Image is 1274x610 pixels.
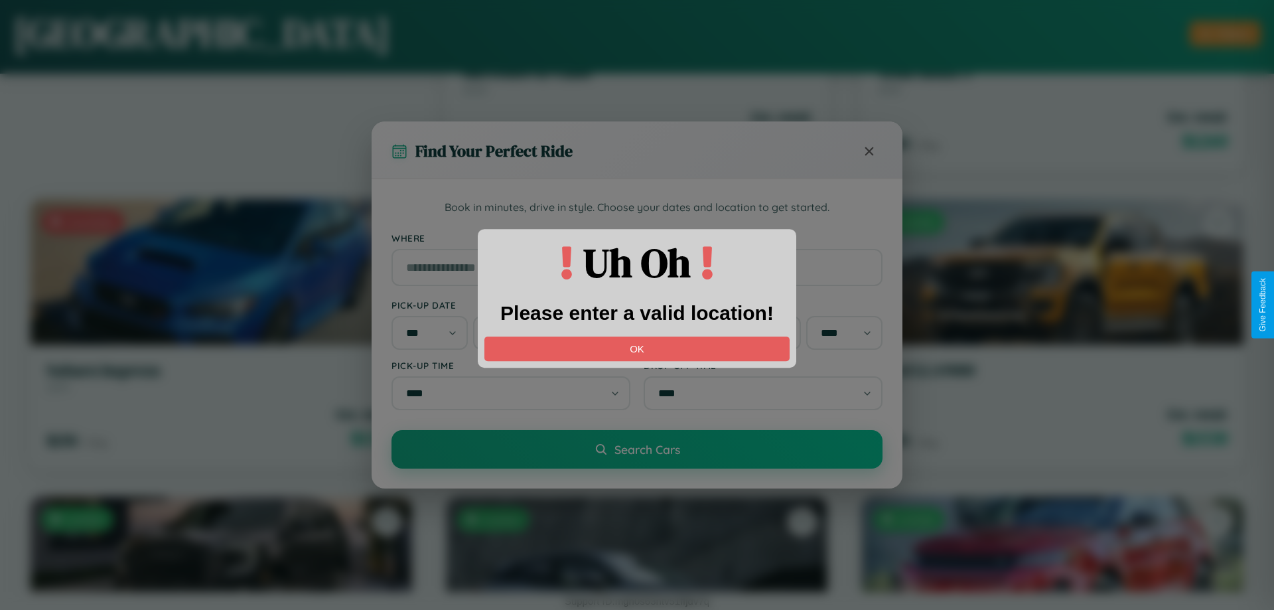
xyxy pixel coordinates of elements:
label: Pick-up Date [391,299,630,311]
label: Where [391,232,883,244]
label: Pick-up Time [391,360,630,371]
label: Drop-off Date [644,299,883,311]
p: Book in minutes, drive in style. Choose your dates and location to get started. [391,199,883,216]
span: Search Cars [614,442,680,457]
label: Drop-off Time [644,360,883,371]
h3: Find Your Perfect Ride [415,140,573,162]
